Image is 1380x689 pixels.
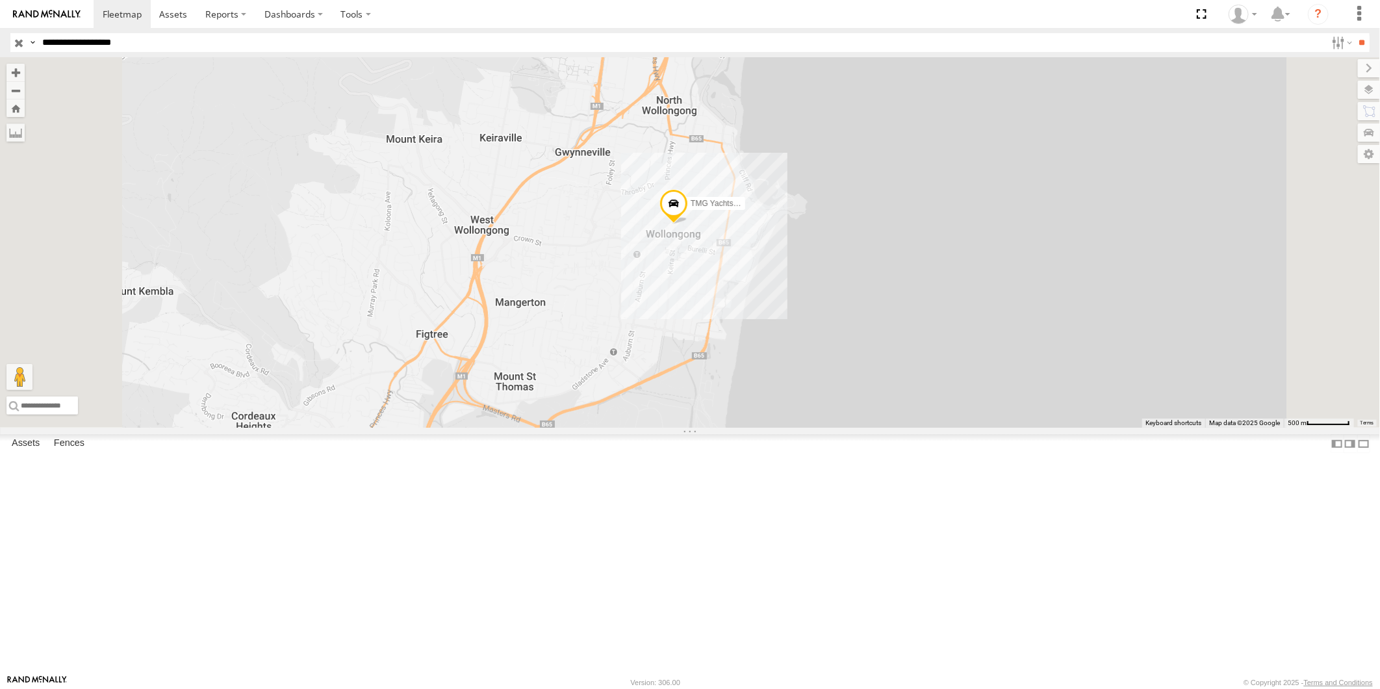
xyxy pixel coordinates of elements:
[6,364,32,390] button: Drag Pegman onto the map to open Street View
[1358,145,1380,163] label: Map Settings
[631,679,680,686] div: Version: 306.00
[27,33,38,52] label: Search Query
[7,676,67,689] a: Visit our Website
[1284,419,1354,428] button: Map Scale: 500 m per 63 pixels
[1145,419,1201,428] button: Keyboard shortcuts
[1344,434,1357,453] label: Dock Summary Table to the Right
[1304,679,1373,686] a: Terms and Conditions
[1209,419,1280,426] span: Map data ©2025 Google
[1308,4,1329,25] i: ?
[1224,5,1262,24] div: Tarun Kanti
[6,123,25,142] label: Measure
[691,199,767,208] span: TMG Yachts TR57546
[1244,679,1373,686] div: © Copyright 2025 -
[1361,421,1374,426] a: Terms (opens in new tab)
[6,81,25,99] button: Zoom out
[13,10,81,19] img: rand-logo.svg
[6,99,25,117] button: Zoom Home
[1331,434,1344,453] label: Dock Summary Table to the Left
[1288,419,1307,426] span: 500 m
[5,435,46,453] label: Assets
[6,64,25,81] button: Zoom in
[47,435,91,453] label: Fences
[1327,33,1355,52] label: Search Filter Options
[1357,434,1370,453] label: Hide Summary Table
